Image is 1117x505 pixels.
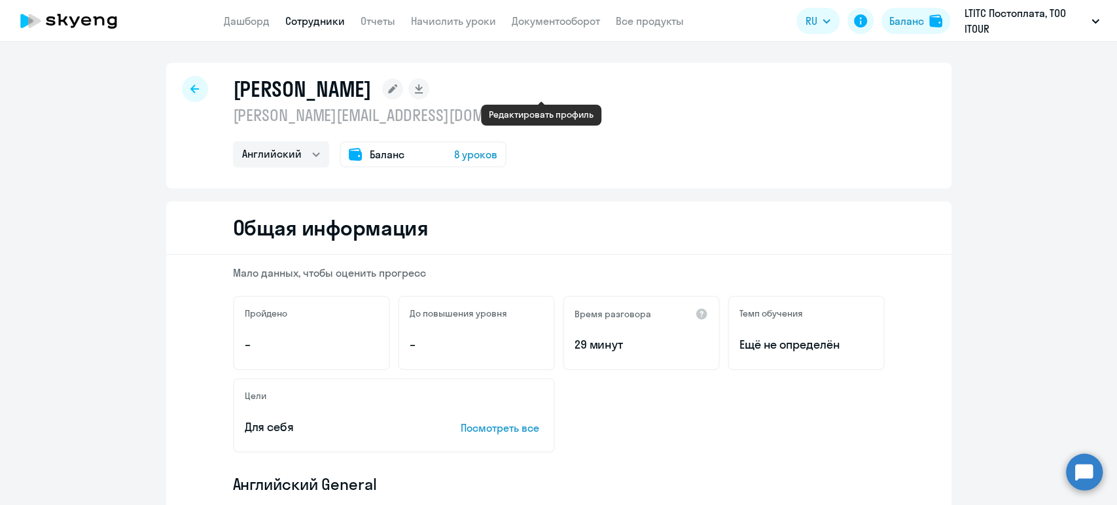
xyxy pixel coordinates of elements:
[370,147,404,162] span: Баланс
[224,14,270,27] a: Дашборд
[739,336,873,353] span: Ещё не определён
[454,147,497,162] span: 8 уроков
[512,14,600,27] a: Документооборот
[889,13,924,29] div: Баланс
[616,14,684,27] a: Все продукты
[233,266,885,280] p: Мало данных, чтобы оценить прогресс
[233,76,372,102] h1: [PERSON_NAME]
[410,336,543,353] p: –
[575,308,651,320] h5: Время разговора
[245,307,287,319] h5: Пройдено
[285,14,345,27] a: Сотрудники
[796,8,840,34] button: RU
[965,5,1086,37] p: LTITC Постоплата, ТОО ITOUR
[410,307,507,319] h5: До повышения уровня
[233,215,429,241] h2: Общая информация
[361,14,395,27] a: Отчеты
[245,336,378,353] p: –
[233,105,554,126] p: [PERSON_NAME][EMAIL_ADDRESS][DOMAIN_NAME]
[958,5,1106,37] button: LTITC Постоплата, ТОО ITOUR
[245,390,266,402] h5: Цели
[411,14,496,27] a: Начислить уроки
[233,474,377,495] span: Английский General
[806,13,817,29] span: RU
[881,8,950,34] button: Балансbalance
[489,109,594,120] div: Редактировать профиль
[461,420,543,436] p: Посмотреть все
[739,307,803,319] h5: Темп обучения
[929,14,942,27] img: balance
[575,336,708,353] p: 29 минут
[245,419,420,436] p: Для себя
